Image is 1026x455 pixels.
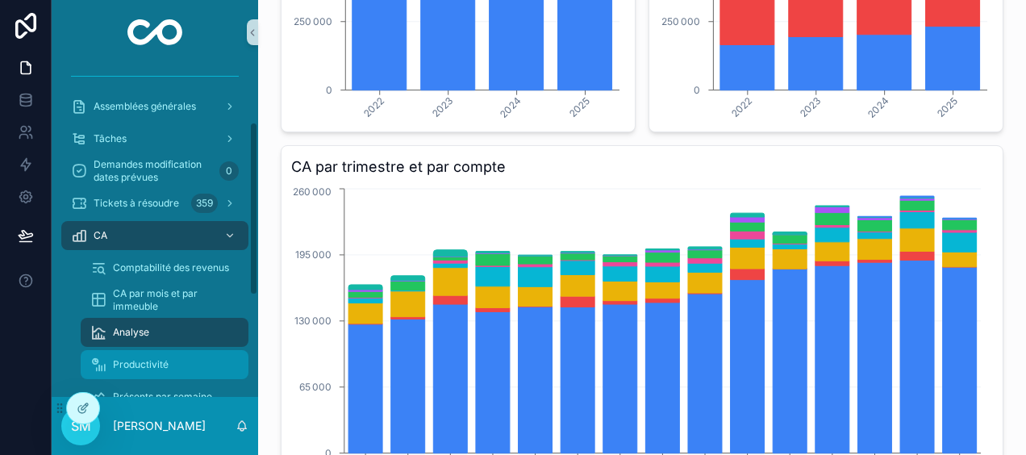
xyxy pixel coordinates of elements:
[94,132,127,145] span: Tâches
[113,418,206,434] p: [PERSON_NAME]
[294,15,332,27] tspan: 250 000
[71,416,91,436] span: SM
[113,287,232,313] span: CA par mois et par immeuble
[61,221,248,250] a: CA
[94,197,179,210] span: Tickets à résoudre
[127,19,183,45] img: App logo
[191,194,218,213] div: 359
[113,326,149,339] span: Analyse
[694,84,700,96] tspan: 0
[61,92,248,121] a: Assemblées générales
[61,189,248,218] a: Tickets à résoudre359
[798,94,823,119] tspan: 2023
[498,94,523,120] tspan: 2024
[94,100,196,113] span: Assemblées générales
[294,315,332,327] tspan: 130 000
[299,381,332,393] tspan: 65 000
[94,229,107,242] span: CA
[61,157,248,186] a: Demandes modification dates prévues0
[219,161,239,181] div: 0
[81,350,248,379] a: Productivité
[113,390,212,403] span: Présents par semaine
[865,94,891,120] tspan: 2024
[52,65,258,397] div: scrollable content
[729,94,754,119] tspan: 2022
[361,94,386,119] tspan: 2022
[81,382,248,411] a: Présents par semaine
[661,15,700,27] tspan: 250 000
[326,84,332,96] tspan: 0
[295,248,332,261] tspan: 195 000
[81,253,248,282] a: Comptabilité des revenus
[567,94,592,119] tspan: 2025
[113,261,229,274] span: Comptabilité des revenus
[81,318,248,347] a: Analyse
[935,94,960,119] tspan: 2025
[94,158,213,184] span: Demandes modification dates prévues
[293,186,332,198] tspan: 260 000
[430,94,455,119] tspan: 2023
[61,124,248,153] a: Tâches
[81,286,248,315] a: CA par mois et par immeuble
[291,156,993,178] h3: CA par trimestre et par compte
[113,358,169,371] span: Productivité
